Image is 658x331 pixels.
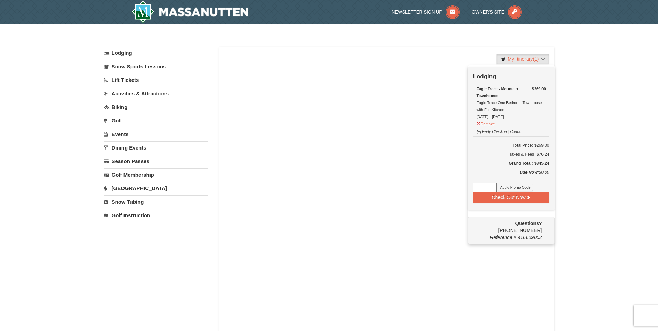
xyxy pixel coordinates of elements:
[104,87,208,100] a: Activities & Attractions
[104,128,208,141] a: Events
[477,85,546,120] div: Eagle Trace One Bedroom Townhouse with Full Kitchen [DATE] - [DATE]
[104,47,208,59] a: Lodging
[104,168,208,181] a: Golf Membership
[473,192,549,203] button: Check Out Now
[473,169,549,183] div: $0.00
[473,151,549,158] div: Taxes & Fees: $76.24
[498,184,533,191] button: Apply Promo Code
[104,195,208,208] a: Snow Tubing
[131,1,249,23] a: Massanutten Resort
[477,119,495,127] button: Remove
[392,9,460,15] a: Newsletter Sign Up
[104,155,208,168] a: Season Passes
[496,54,549,64] a: My Itinerary(1)
[490,235,516,240] span: Reference #
[104,182,208,195] a: [GEOGRAPHIC_DATA]
[104,114,208,127] a: Golf
[104,209,208,222] a: Golf Instruction
[515,221,542,226] strong: Questions?
[473,220,542,233] span: [PHONE_NUMBER]
[392,9,442,15] span: Newsletter Sign Up
[104,74,208,86] a: Lift Tickets
[532,85,546,92] strong: $269.00
[131,1,249,23] img: Massanutten Resort Logo
[518,235,542,240] span: 416609002
[477,126,522,135] button: [+] Early Check-in | Condo
[473,73,496,80] strong: Lodging
[473,142,549,149] h6: Total Price: $269.00
[520,170,539,175] strong: Due Now:
[104,101,208,113] a: Biking
[472,9,504,15] span: Owner's Site
[477,87,518,98] strong: Eagle Trace - Mountain Townhomes
[533,56,539,62] span: (1)
[472,9,522,15] a: Owner's Site
[473,160,549,167] h5: Grand Total: $345.24
[104,60,208,73] a: Snow Sports Lessons
[104,141,208,154] a: Dining Events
